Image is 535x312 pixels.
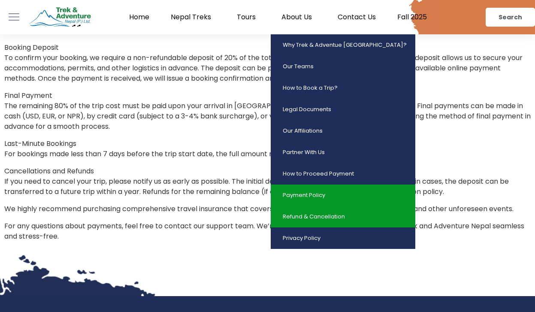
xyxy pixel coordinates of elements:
a: Nepal Treks [160,13,226,21]
a: Search [486,8,535,27]
p: For any questions about payments, feel free to contact our support team. We’re here to help make ... [4,221,531,242]
a: Tours [226,13,271,21]
a: Legal Documents [271,99,415,120]
a: Partner With Us [271,142,415,163]
p: Last-Minute Bookings For bookings made less than 7 days before the trip start date, the full amou... [4,139,531,159]
span: Search [499,14,522,20]
a: Our Affiliations [271,120,415,142]
p: Cancellations and Refunds If you need to cancel your trip, please notify us as early as possible.... [4,166,531,197]
a: Payment Policy [271,185,415,206]
ul: About Us [271,34,415,249]
a: How to Book a Trip? [271,77,415,99]
a: How to Proceed Payment [271,163,415,185]
a: Contact Us [327,13,387,21]
a: Refund & Cancellation [271,206,415,227]
a: Why Trek & Adventue [GEOGRAPHIC_DATA]? [271,34,415,56]
p: Final Payment The remaining 80% of the trip cost must be paid upon your arrival in [GEOGRAPHIC_DA... [4,91,531,132]
a: Fall 2025 [387,13,438,21]
a: About Us [271,13,327,21]
img: Trek & Adventure Nepal [28,6,92,29]
a: Privacy Policy [271,227,415,249]
p: Booking Deposit To confirm your booking, we require a non-refundable deposit of 20% of the total ... [4,42,531,84]
a: Our Teams [271,56,415,77]
a: Home [118,13,160,21]
p: We highly recommend purchasing comprehensive travel insurance that covers trip cancellations, med... [4,204,531,214]
nav: Menu [97,13,438,21]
